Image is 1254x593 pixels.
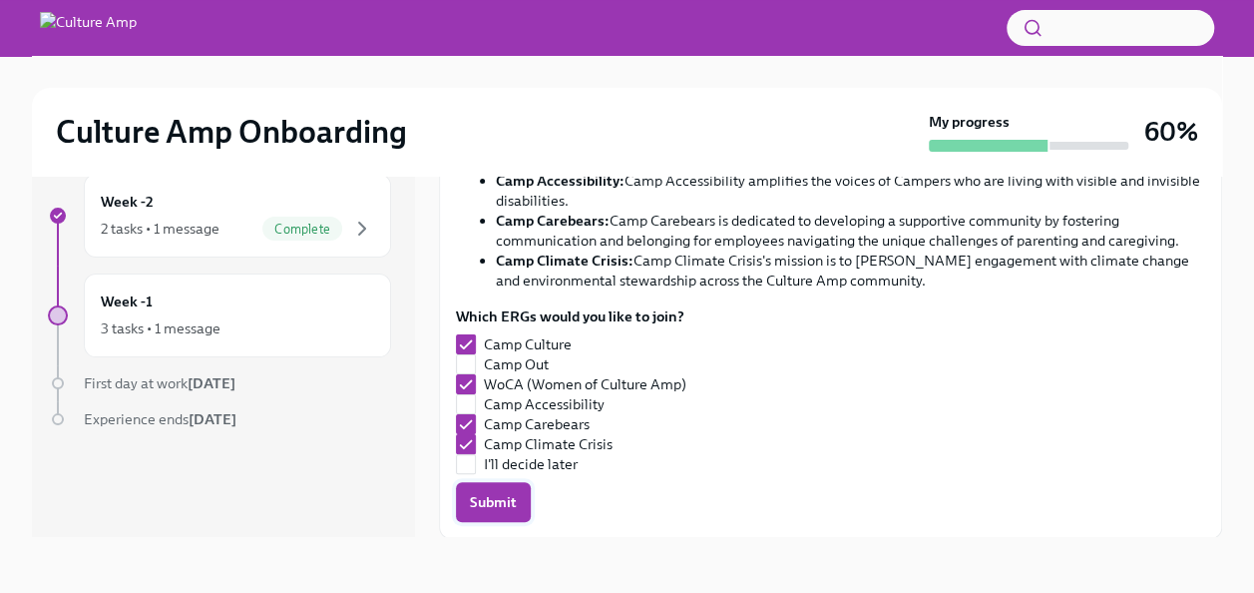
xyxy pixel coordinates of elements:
strong: Camp Accessibility: [496,172,625,190]
div: 3 tasks • 1 message [101,318,220,338]
span: Submit [470,492,517,512]
a: First day at work[DATE] [48,373,391,393]
span: Experience ends [84,410,236,428]
span: First day at work [84,374,235,392]
li: Camp Climate Crisis's mission is to [PERSON_NAME] engagement with climate change and environmenta... [496,251,1205,291]
span: I'll decide later [484,454,578,474]
span: Camp Carebears [484,414,590,434]
h2: Culture Amp Onboarding [56,112,407,152]
h6: Week -1 [101,291,153,312]
img: Culture Amp [40,12,137,44]
strong: My progress [929,112,1010,132]
span: Complete [262,222,342,237]
strong: Camp Climate Crisis: [496,252,633,270]
label: Which ERGs would you like to join? [456,306,702,326]
span: Camp Accessibility [484,394,605,414]
h3: 60% [1144,114,1198,150]
span: WoCA (Women of Culture Amp) [484,374,686,394]
a: Week -13 tasks • 1 message [48,274,391,357]
li: Camp Carebears is dedicated to developing a supportive community by fostering communication and b... [496,211,1205,251]
strong: Camp Carebears: [496,212,610,230]
div: 2 tasks • 1 message [101,219,219,239]
h6: Week -2 [101,191,154,213]
li: Camp Accessibility amplifies the voices of Campers who are living with visible and invisible disa... [496,171,1205,211]
strong: [DATE] [188,374,235,392]
span: Camp Out [484,354,549,374]
a: Week -22 tasks • 1 messageComplete [48,174,391,258]
strong: [DATE] [189,410,236,428]
span: Camp Climate Crisis [484,434,613,454]
button: Submit [456,482,531,522]
span: Camp Culture [484,334,572,354]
